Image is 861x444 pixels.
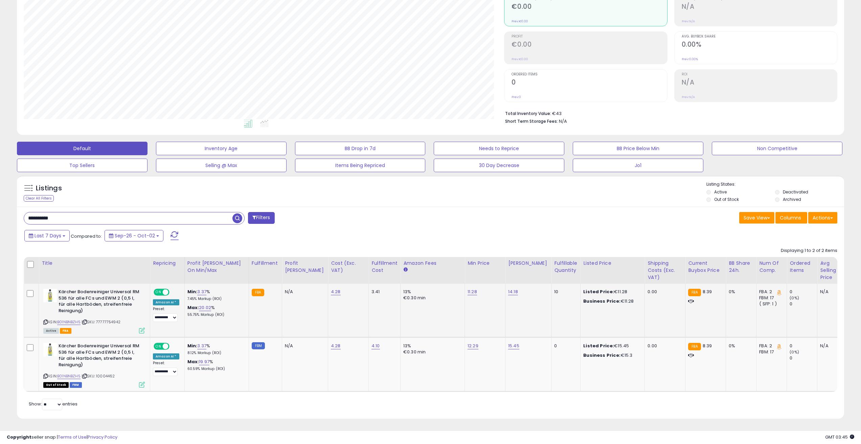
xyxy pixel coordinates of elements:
[371,260,398,274] div: Fulfillment Cost
[583,288,614,295] b: Listed Price:
[434,159,564,172] button: 30 Day Decrease
[24,195,54,202] div: Clear All Filters
[43,382,69,388] span: All listings that are currently out of stock and unavailable for purchase on Amazon
[71,233,102,239] span: Compared to:
[714,189,727,195] label: Active
[512,95,521,99] small: Prev: 0
[508,288,518,295] a: 14.18
[759,343,781,349] div: FBA: 2
[252,289,264,296] small: FBA
[70,382,82,388] span: FBM
[187,312,244,317] p: 55.75% Markup (ROI)
[187,304,199,311] b: Max:
[783,196,801,202] label: Archived
[403,289,459,295] div: 13%
[35,232,61,239] span: Last 7 Days
[403,267,407,273] small: Amazon Fees.
[156,159,287,172] button: Selling @ Max
[808,212,837,224] button: Actions
[153,307,179,322] div: Preset:
[285,343,323,349] div: N/A
[583,298,639,304] div: €11.28
[36,184,62,193] h5: Listings
[759,349,781,355] div: FBM: 17
[512,73,667,76] span: Ordered Items
[759,301,781,307] div: ( SFP: 1 )
[508,260,548,267] div: [PERSON_NAME]
[199,358,209,365] a: 19.97
[706,181,844,188] p: Listing States:
[468,288,477,295] a: 11.28
[43,328,59,334] span: All listings currently available for purchase on Amazon
[688,260,723,274] div: Current Buybox Price
[583,260,642,267] div: Listed Price
[187,297,244,301] p: 7.45% Markup (ROI)
[714,196,739,202] label: Out of Stock
[403,343,459,349] div: 13%
[82,373,115,379] span: | SKU: 10004462
[115,232,155,239] span: Sep-26 - Oct-02
[759,260,784,274] div: Num of Comp.
[187,358,199,365] b: Max:
[187,367,244,371] p: 60.59% Markup (ROI)
[512,78,667,88] h2: 0
[403,295,459,301] div: €0.30 min
[43,289,145,333] div: ASIN:
[512,35,667,39] span: Profit
[295,159,426,172] button: Items Being Repriced
[285,260,325,274] div: Profit [PERSON_NAME]
[153,260,182,267] div: Repricing
[682,95,695,99] small: Prev: N/A
[703,343,712,349] span: 8.39
[252,342,265,349] small: FBM
[775,212,807,224] button: Columns
[187,359,244,371] div: %
[820,289,842,295] div: N/A
[468,343,478,349] a: 12.29
[29,401,77,407] span: Show: entries
[42,260,147,267] div: Title
[648,260,682,281] div: Shipping Costs (Exc. VAT)
[154,344,163,349] span: ON
[573,142,703,155] button: BB Price Below Min
[187,351,244,355] p: 8.12% Markup (ROI)
[554,343,575,349] div: 0
[712,142,842,155] button: Non Competitive
[60,328,71,334] span: FBA
[820,260,845,281] div: Avg Selling Price
[43,343,145,387] div: ASIN:
[468,260,502,267] div: Min Price
[59,343,141,370] b: Kärcher Bodenreiniger Universal RM 536 für alle FCs und EWM 2 (0,5 l, für alle Hartböden, streife...
[559,118,567,124] span: N/A
[688,289,701,296] small: FBA
[682,3,837,12] h2: N/A
[783,189,808,195] label: Deactivated
[199,304,211,311] a: 20.02
[648,289,680,295] div: 0.00
[583,298,620,304] b: Business Price:
[168,289,179,295] span: OFF
[688,343,701,350] small: FBA
[512,57,528,61] small: Prev: €0.00
[505,111,551,116] b: Total Inventory Value:
[790,349,799,355] small: (0%)
[57,373,81,379] a: B01NBNBZH5
[88,434,117,440] a: Privacy Policy
[197,343,206,349] a: 3.37
[512,3,667,12] h2: €0.00
[682,41,837,50] h2: 0.00%
[7,434,31,440] strong: Copyright
[187,343,198,349] b: Min:
[759,295,781,301] div: FBM: 17
[331,343,341,349] a: 4.28
[790,295,799,301] small: (0%)
[505,109,832,117] li: €43
[790,343,817,349] div: 0
[682,35,837,39] span: Avg. Buybox Share
[57,319,81,325] a: B01NBNBZH5
[153,299,179,305] div: Amazon AI *
[583,352,620,358] b: Business Price:
[187,289,244,301] div: %
[583,343,614,349] b: Listed Price:
[17,159,148,172] button: Top Sellers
